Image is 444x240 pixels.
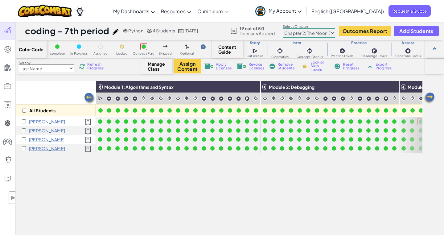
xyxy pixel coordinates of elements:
[311,8,384,14] span: English ([GEOGRAPHIC_DATA])
[418,95,424,101] img: IconInteractive.svg
[192,95,198,101] img: IconCinematic.svg
[113,29,119,35] img: iconPencil.svg
[376,63,394,70] span: Export Progress
[163,45,168,48] img: IconSkippedLevel.svg
[361,54,387,58] span: Challenge Levels
[392,95,397,101] img: IconCinematic.svg
[87,63,106,70] span: Refresh Progress
[348,95,354,101] img: IconCinematic.svg
[201,44,206,49] img: IconHint.svg
[197,8,223,14] span: Curriculum
[306,47,314,55] img: IconInteractive.svg
[194,3,232,19] a: Curriculum
[243,40,267,45] h3: Story
[110,3,158,19] a: My Dashboards
[331,54,353,58] span: Practice Levels
[210,96,215,101] img: IconPracticeLevel.svg
[10,193,16,202] span: ▶
[146,29,152,33] img: MultipleUsers.png
[128,28,143,33] span: Python
[334,64,340,69] img: IconReset.svg
[269,64,275,69] img: IconRemoveStudents.svg
[19,60,74,65] label: Sort by
[113,8,149,14] span: My Dashboards
[297,95,302,101] img: IconCinematic.svg
[267,40,327,45] h3: Intro
[271,95,277,101] img: IconInteractive.svg
[423,92,435,104] img: Arrow_Left.png
[79,64,85,69] img: IconReload.svg
[149,95,155,101] img: IconInteractive.svg
[174,59,201,73] button: Assign Content
[237,64,246,69] img: IconLicenseRevoke.svg
[159,52,172,55] span: Skipped
[252,1,305,21] a: My Account
[158,95,164,101] img: IconCinematic.svg
[178,29,184,33] img: calendar.svg
[271,55,289,59] span: Cinematics
[252,48,259,54] img: IconCutscene.svg
[276,47,284,55] img: IconCinematic.svg
[84,128,92,134] img: Licensed
[18,5,72,17] a: CodeCombat logo
[405,48,411,54] img: IconCapstoneLevel.svg
[255,6,265,16] img: avatar
[116,52,128,55] span: Locked
[29,128,65,133] p: Jones Dooner
[314,95,320,101] img: IconCinematic.svg
[283,24,335,29] label: Select Chapter
[50,52,65,55] span: complete
[175,95,181,101] img: IconCinematic.svg
[240,31,275,36] span: Licenses Applied
[216,63,232,70] span: Apply Licenses
[25,25,109,37] h1: coding - 7th period
[106,96,112,101] img: IconPracticeLevel.svg
[391,40,425,45] h3: Assess
[340,96,345,101] img: IconPracticeLevel.svg
[132,96,138,101] img: IconPracticeLevel.svg
[269,84,314,90] span: Module 2: Debugging
[29,146,65,151] p: Dempsey M
[323,96,328,101] img: IconPracticeLevel.svg
[124,96,129,101] img: IconPracticeLevel.svg
[84,137,92,143] img: Licensed
[249,63,264,70] span: Revoke Licenses
[308,3,387,19] a: English ([GEOGRAPHIC_DATA])
[388,5,431,17] a: Request a Quote
[240,26,275,31] span: 19 out of 50
[133,52,154,55] span: Concept Flag
[302,63,308,69] img: IconLock.svg
[394,26,438,36] button: Add Students
[339,48,345,54] img: IconPracticeLevel.svg
[218,44,236,54] span: Content Guide
[141,95,146,101] img: IconCinematic.svg
[310,60,329,72] span: Lock or Skip Levels
[29,137,68,142] p: Carlos Figueroa Morton
[339,26,391,36] button: Outcomes Report
[158,3,194,19] a: Resources
[269,7,302,14] span: My Account
[98,95,104,101] img: IconCutscene.svg
[399,28,433,34] span: Add Students
[148,61,166,71] span: Manage Class
[371,48,377,54] img: IconChallengeLevel.svg
[219,96,224,101] img: IconPracticeLevel.svg
[184,95,190,101] img: IconInteractive.svg
[70,52,88,55] span: In Progress
[153,28,175,33] span: 4 Students
[357,96,363,101] img: IconPracticeLevel.svg
[123,29,128,33] img: python.png
[383,96,388,101] img: IconChallengeLevel.svg
[184,28,198,33] span: [DATE]
[227,96,232,101] img: IconPracticeLevel.svg
[401,95,407,101] img: IconCinematic.svg
[279,95,285,101] img: IconCinematic.svg
[288,95,294,101] img: IconInteractive.svg
[395,54,421,58] span: Capstone Levels
[201,96,207,101] img: IconPracticeLevel.svg
[104,84,174,90] span: Module 1: Algorithms and Syntax
[409,95,415,101] img: IconCinematic.svg
[366,96,371,101] img: IconPracticeLevel.svg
